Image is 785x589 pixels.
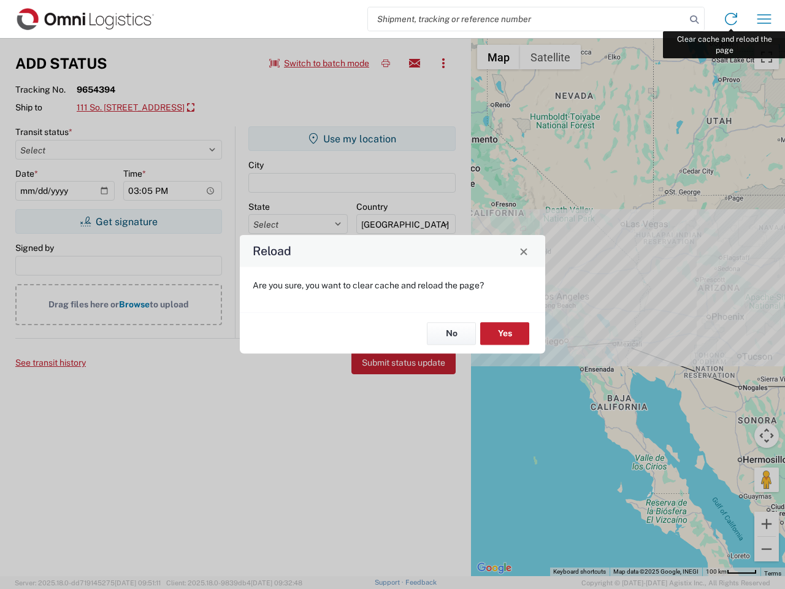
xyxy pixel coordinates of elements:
[368,7,686,31] input: Shipment, tracking or reference number
[253,242,291,260] h4: Reload
[427,322,476,345] button: No
[253,280,532,291] p: Are you sure, you want to clear cache and reload the page?
[515,242,532,260] button: Close
[480,322,529,345] button: Yes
